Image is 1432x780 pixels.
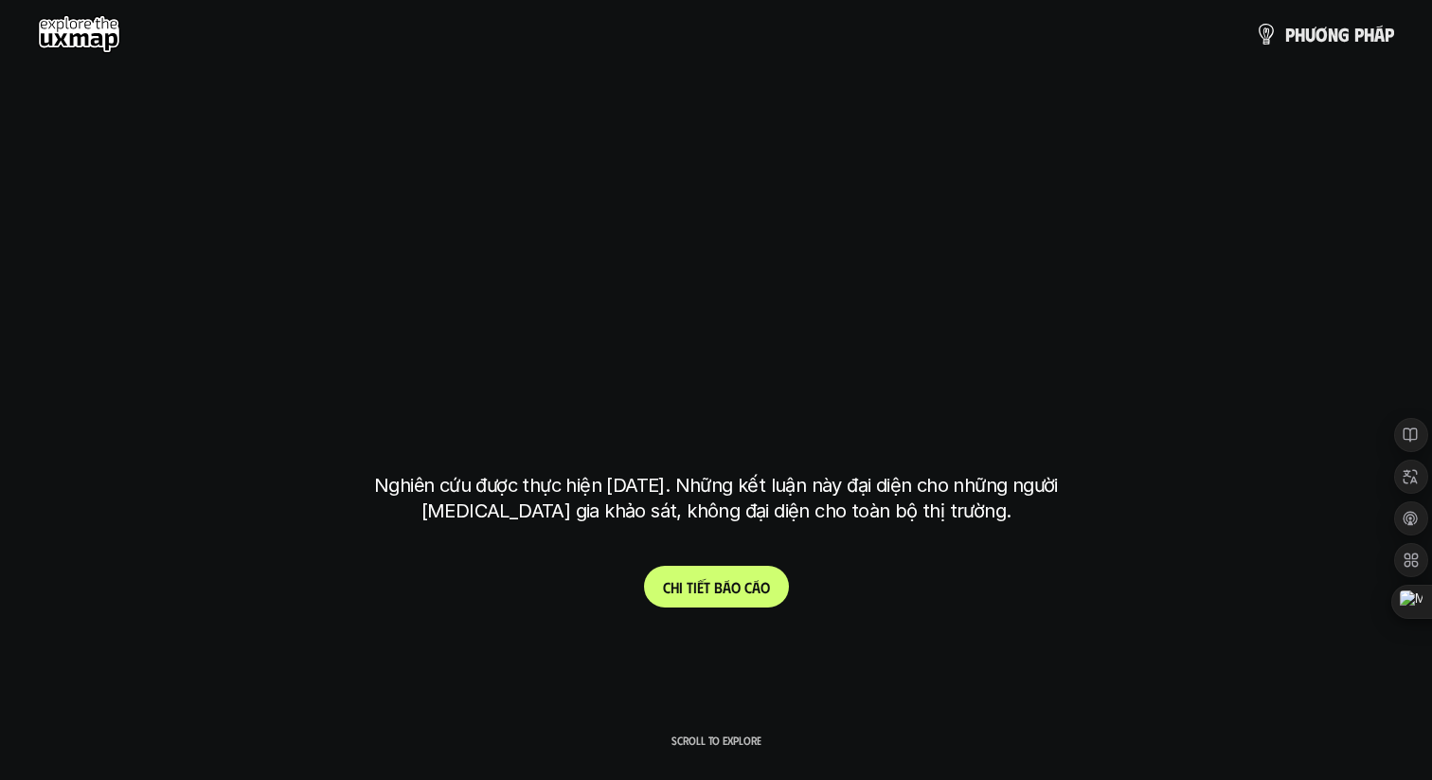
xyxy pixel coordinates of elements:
span: á [1374,24,1385,45]
span: p [1385,24,1394,45]
span: h [1364,24,1374,45]
a: phươngpháp [1255,15,1394,53]
span: ế [697,578,704,596]
span: o [731,578,741,596]
span: á [723,578,731,596]
span: t [704,578,710,596]
p: Scroll to explore [671,734,761,747]
h6: Kết quả nghiên cứu [651,155,795,177]
span: h [671,578,679,596]
h1: tại [GEOGRAPHIC_DATA] [379,352,1054,431]
a: Chitiếtbáocáo [644,566,789,608]
span: o [761,578,770,596]
span: ư [1305,24,1316,45]
span: C [663,578,671,596]
span: á [752,578,761,596]
span: p [1354,24,1364,45]
span: t [687,578,693,596]
span: ơ [1316,24,1328,45]
span: c [744,578,752,596]
span: g [1338,24,1350,45]
span: p [1285,24,1295,45]
h1: phạm vi công việc của [370,202,1062,281]
p: Nghiên cứu được thực hiện [DATE]. Những kết luận này đại diện cho những người [MEDICAL_DATA] gia ... [361,473,1071,524]
span: n [1328,24,1338,45]
span: h [1295,24,1305,45]
span: i [679,578,683,596]
span: b [714,578,723,596]
span: i [693,578,697,596]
